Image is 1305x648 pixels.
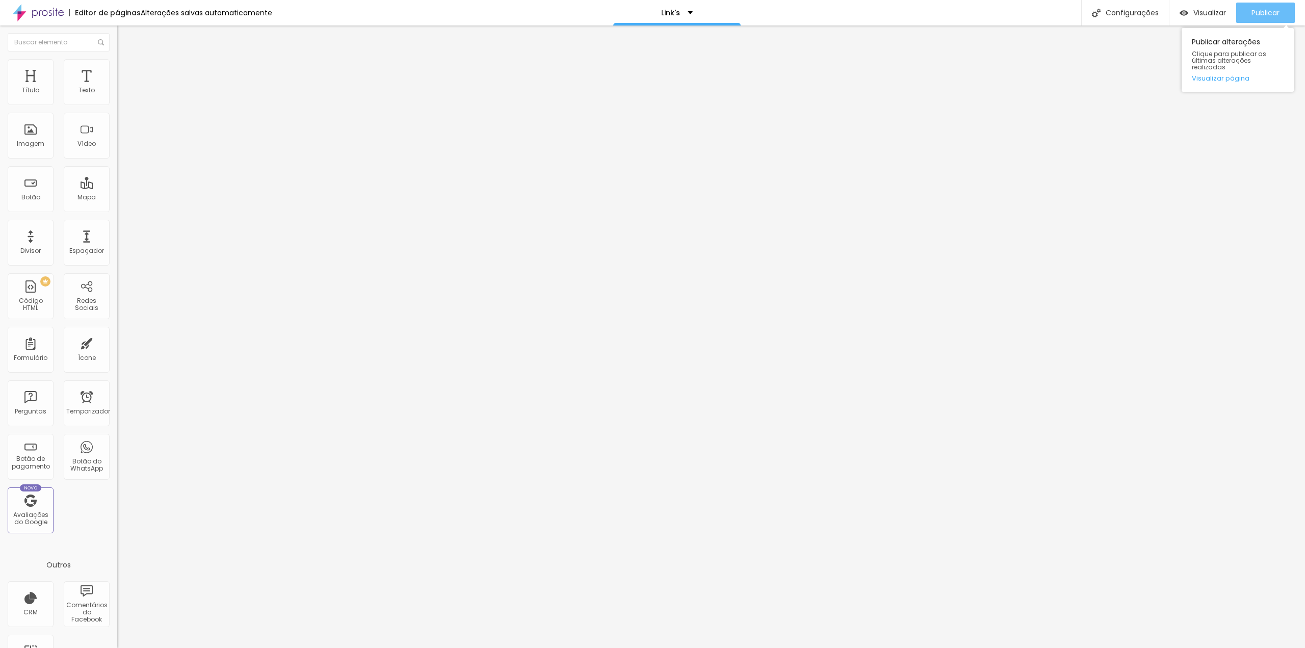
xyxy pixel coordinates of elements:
iframe: Editor [117,25,1305,648]
font: Visualizar página [1192,73,1249,83]
font: Formulário [14,353,47,362]
button: Publicar [1236,3,1295,23]
font: Novo [24,485,38,491]
img: Ícone [1092,9,1101,17]
font: Ícone [78,353,96,362]
font: Perguntas [15,407,46,416]
font: Visualizar [1193,8,1226,18]
font: Vídeo [77,139,96,148]
font: Clique para publicar as últimas alterações realizadas [1192,49,1266,71]
font: Link's [661,8,680,18]
img: Ícone [98,39,104,45]
font: Configurações [1106,8,1159,18]
font: Botão do WhatsApp [70,457,103,473]
font: Comentários do Facebook [66,601,108,624]
font: Mapa [77,193,96,201]
img: view-1.svg [1180,9,1188,17]
font: Espaçador [69,246,104,255]
font: Editor de páginas [75,8,141,18]
font: Publicar [1251,8,1280,18]
font: Título [22,86,39,94]
input: Buscar elemento [8,33,110,51]
font: Redes Sociais [75,296,98,312]
font: Outros [46,560,71,570]
font: Alterações salvas automaticamente [141,8,272,18]
font: Publicar alterações [1192,37,1260,47]
font: Botão de pagamento [12,454,50,470]
font: CRM [23,608,38,616]
button: Visualizar [1169,3,1236,23]
a: Visualizar página [1192,75,1284,82]
font: Botão [21,193,40,201]
font: Imagem [17,139,44,148]
font: Divisor [20,246,41,255]
font: Temporizador [66,407,110,416]
font: Texto [79,86,95,94]
font: Avaliações do Google [13,510,48,526]
font: Código HTML [19,296,43,312]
